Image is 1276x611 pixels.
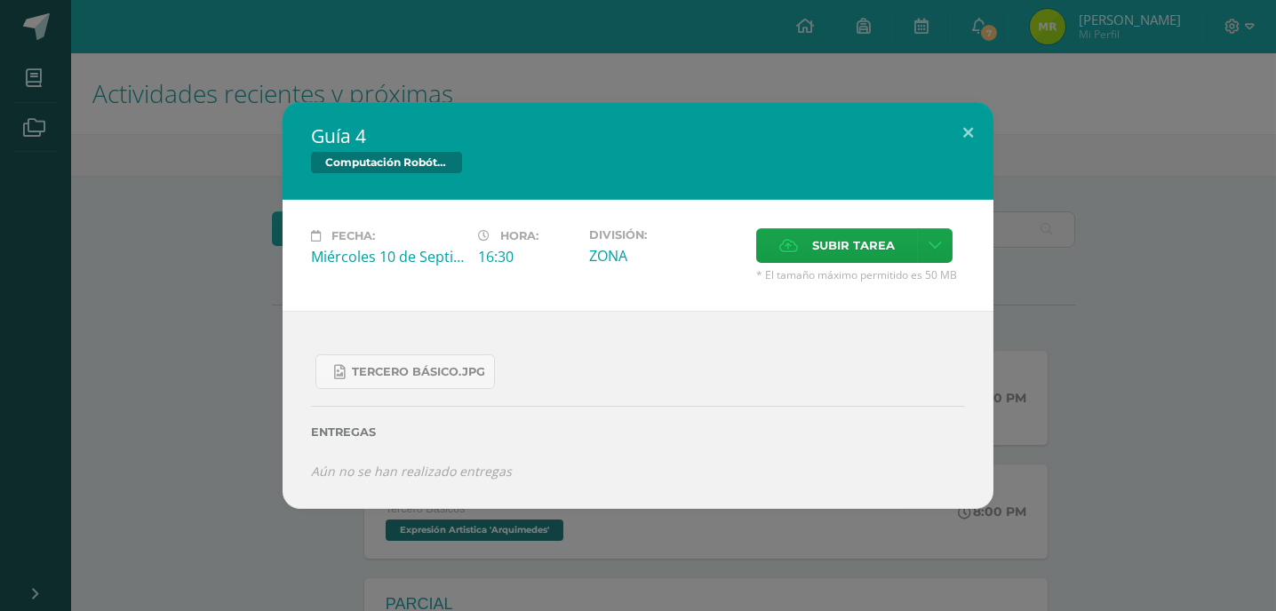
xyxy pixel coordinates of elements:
span: Fecha: [331,229,375,242]
span: * El tamaño máximo permitido es 50 MB [756,267,965,282]
span: Computación Robótica [311,152,462,173]
div: 16:30 [478,247,575,266]
a: Tercero Básico.jpg [315,354,495,389]
span: Tercero Básico.jpg [352,365,485,379]
div: Miércoles 10 de Septiembre [311,247,464,266]
button: Close (Esc) [943,102,993,163]
label: Entregas [311,425,965,439]
span: Subir tarea [812,229,895,262]
label: División: [589,228,742,242]
h2: Guía 4 [311,123,965,148]
i: Aún no se han realizado entregas [311,463,512,480]
div: ZONA [589,246,742,266]
span: Hora: [500,229,538,242]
